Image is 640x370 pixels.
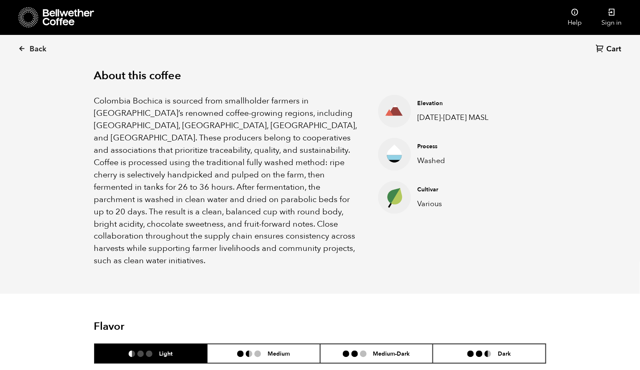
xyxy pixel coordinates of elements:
h6: Medium [268,350,290,357]
h4: Process [417,142,495,151]
span: Cart [607,44,622,54]
p: [DATE]-[DATE] MASL [417,112,495,123]
h6: Medium-Dark [373,350,410,357]
span: Back [30,44,46,54]
a: Cart [596,44,624,55]
p: Washed [417,155,495,166]
h6: Dark [498,350,511,357]
h2: About this coffee [94,69,546,83]
h6: Light [159,350,173,357]
h4: Elevation [417,99,495,108]
p: Colombia Bochica is sourced from smallholder farmers in [GEOGRAPHIC_DATA]’s renowned coffee-growi... [94,95,358,267]
p: Various [417,198,495,209]
h2: Flavor [94,321,245,333]
h4: Cultivar [417,186,495,194]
